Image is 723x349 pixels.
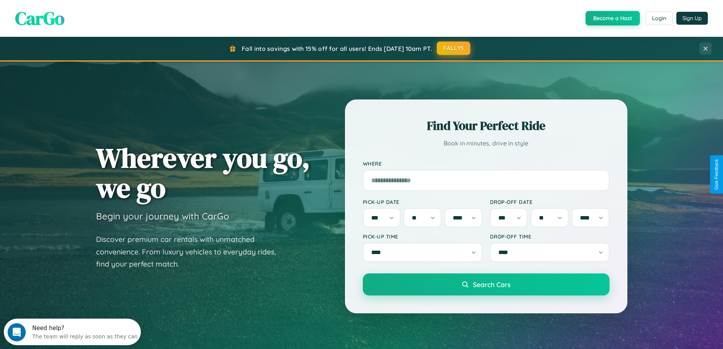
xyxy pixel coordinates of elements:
[3,3,141,24] div: Open Intercom Messenger
[96,233,286,270] p: Discover premium car rentals with unmatched convenience. From luxury vehicles to everyday rides, ...
[646,11,673,25] button: Login
[490,233,610,240] label: Drop-off Time
[363,233,482,240] label: Pick-up Time
[363,273,610,295] button: Search Cars
[676,12,708,25] button: Sign Up
[28,13,134,21] div: The team will reply as soon as they can
[96,210,229,222] h3: Begin your journey with CarGo
[363,117,610,134] h2: Find Your Perfect Ride
[363,199,482,205] label: Pick-up Date
[490,199,610,205] label: Drop-off Date
[15,6,65,31] span: CarGo
[363,138,610,149] p: Book in minutes, drive in style
[714,159,719,190] div: Give Feedback
[8,323,26,341] iframe: Intercom live chat
[363,160,610,167] label: Where
[473,280,510,289] span: Search Cars
[437,41,470,55] button: FALL15
[242,45,432,52] span: Fall into savings with 15% off for all users! Ends [DATE] 10am PT.
[96,143,310,203] h1: Wherever you go, we go
[586,11,640,25] button: Become a Host
[4,319,141,345] iframe: Intercom live chat discovery launcher
[28,6,134,13] div: Need help?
